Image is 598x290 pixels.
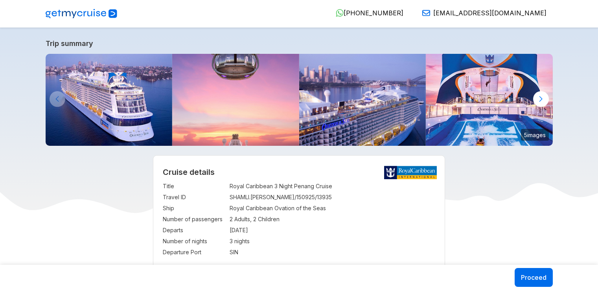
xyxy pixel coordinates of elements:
[172,54,299,146] img: north-star-sunset-ovation-of-the-seas.jpg
[230,225,435,236] td: [DATE]
[163,236,226,247] td: Number of nights
[230,192,435,203] td: SHAMLI.[PERSON_NAME]/150925/13935
[426,54,553,146] img: ovation-of-the-seas-flowrider-sunset.jpg
[336,9,344,17] img: WhatsApp
[226,236,230,247] td: :
[230,236,435,247] td: 3 nights
[515,268,553,287] button: Proceed
[226,225,230,236] td: :
[226,214,230,225] td: :
[226,181,230,192] td: :
[230,181,435,192] td: Royal Caribbean 3 Night Penang Cruise
[163,203,226,214] td: Ship
[163,181,226,192] td: Title
[422,9,430,17] img: Email
[163,225,226,236] td: Departs
[230,214,435,225] td: 2 Adults, 2 Children
[299,54,426,146] img: ovation-of-the-seas-departing-from-sydney.jpg
[230,247,435,258] td: SIN
[226,192,230,203] td: :
[329,9,403,17] a: [PHONE_NUMBER]
[46,54,173,146] img: ovation-exterior-back-aerial-sunset-port-ship.jpg
[416,9,546,17] a: [EMAIL_ADDRESS][DOMAIN_NAME]
[226,203,230,214] td: :
[46,39,553,48] a: Trip summary
[433,9,546,17] span: [EMAIL_ADDRESS][DOMAIN_NAME]
[163,192,226,203] td: Travel ID
[226,247,230,258] td: :
[344,9,403,17] span: [PHONE_NUMBER]
[521,129,549,141] small: 5 images
[163,214,226,225] td: Number of passengers
[230,203,435,214] td: Royal Caribbean Ovation of the Seas
[163,247,226,258] td: Departure Port
[163,167,435,177] h2: Cruise details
